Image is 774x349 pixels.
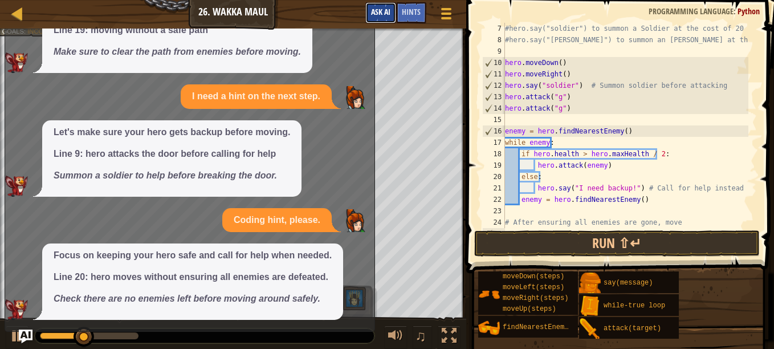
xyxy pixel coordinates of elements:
span: Ask AI [371,6,390,17]
div: 24 [482,217,505,228]
img: portrait.png [478,317,500,339]
img: AI [5,176,28,196]
div: 10 [483,57,505,68]
div: 12 [483,80,505,91]
span: : [734,6,738,17]
div: 15 [482,114,505,125]
em: Check there are no enemies left before moving around safely. [54,294,320,303]
span: moveRight(steps) [503,294,568,302]
div: 19 [482,160,505,171]
span: moveUp(steps) [503,305,556,313]
p: Line 20: hero moves without ensuring all enemies are defeated. [54,271,332,284]
em: Summon a soldier to help before breaking the door. [54,171,277,180]
span: moveDown(steps) [503,273,564,281]
button: Ctrl + P: Play [6,326,28,349]
button: Run ⇧↵ [474,230,760,257]
div: 14 [483,103,505,114]
span: Programming language [649,6,734,17]
p: Let's make sure your hero gets backup before moving. [54,126,290,139]
p: Line 19: moving without a safe path [54,24,301,37]
div: 11 [483,68,505,80]
button: Toggle fullscreen [438,326,461,349]
div: 8 [482,34,505,46]
img: portrait.png [478,283,500,305]
button: Adjust volume [384,326,407,349]
img: AI [5,52,28,73]
p: Coding hint, please. [234,214,320,227]
div: 21 [482,182,505,194]
p: I need a hint on the next step. [192,90,320,103]
img: AI [5,299,28,320]
span: findNearestEnemy() [503,323,577,331]
div: 25 [483,228,505,240]
button: ♫ [413,326,432,349]
img: portrait.png [579,295,601,317]
img: Player [343,209,366,232]
em: Make sure to clear the path from enemies before moving. [54,47,301,56]
button: Ask AI [365,2,396,23]
img: portrait.png [579,273,601,294]
span: while-true loop [604,302,665,310]
span: ♫ [415,327,426,344]
div: 13 [483,91,505,103]
span: Hints [402,6,421,17]
p: Focus on keeping your hero safe and call for help when needed. [54,249,332,262]
button: Show game menu [432,2,461,29]
div: 23 [482,205,505,217]
span: Python [738,6,760,17]
p: Line 9: hero attacks the door before calling for help [54,148,290,161]
img: portrait.png [579,318,601,340]
button: Ask AI [19,330,32,343]
span: moveLeft(steps) [503,283,564,291]
div: 16 [483,125,505,137]
div: 18 [482,148,505,160]
div: 7 [482,23,505,34]
span: attack(target) [604,324,661,332]
img: Player [343,86,366,109]
div: 22 [482,194,505,205]
span: say(message) [604,279,653,287]
div: 17 [482,137,505,148]
div: 9 [482,46,505,57]
div: 20 [482,171,505,182]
